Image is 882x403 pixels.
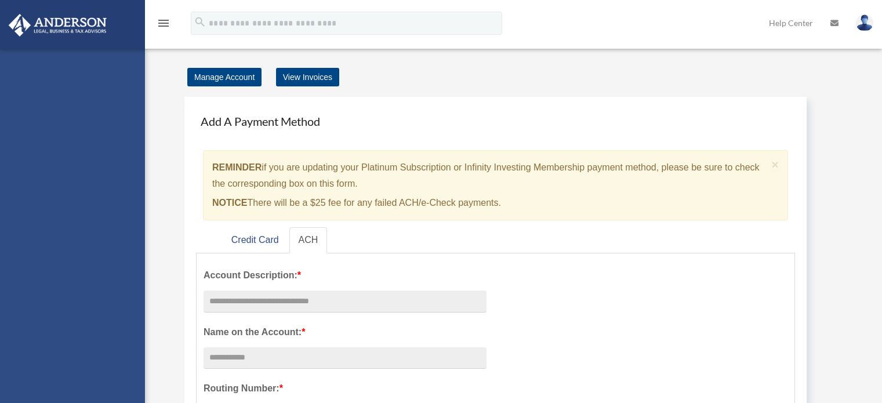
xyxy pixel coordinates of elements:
[5,14,110,37] img: Anderson Advisors Platinum Portal
[187,68,262,86] a: Manage Account
[204,267,487,284] label: Account Description:
[772,158,779,171] span: ×
[212,162,262,172] strong: REMINDER
[203,150,788,220] div: if you are updating your Platinum Subscription or Infinity Investing Membership payment method, p...
[157,20,170,30] a: menu
[194,16,206,28] i: search
[157,16,170,30] i: menu
[222,227,288,253] a: Credit Card
[204,324,487,340] label: Name on the Account:
[212,198,247,208] strong: NOTICE
[772,158,779,170] button: Close
[204,380,487,397] label: Routing Number:
[856,14,873,31] img: User Pic
[196,108,795,134] h4: Add A Payment Method
[289,227,328,253] a: ACH
[212,195,767,211] p: There will be a $25 fee for any failed ACH/e-Check payments.
[276,68,339,86] a: View Invoices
